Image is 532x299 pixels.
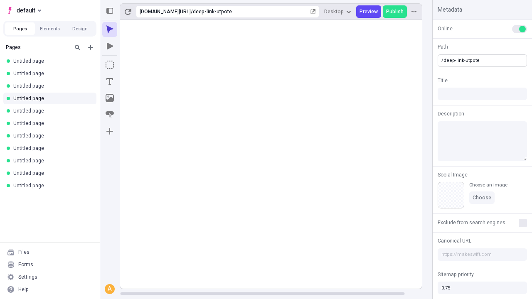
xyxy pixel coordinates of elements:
div: Untitled page [13,132,90,139]
span: Path [438,43,448,51]
button: Button [102,107,117,122]
span: Online [438,25,453,32]
span: Exclude from search engines [438,219,505,226]
button: Publish [383,5,407,18]
input: https://makeswift.com [438,248,527,261]
div: Forms [18,261,33,268]
button: Select site [3,4,44,17]
div: Untitled page [13,157,90,164]
button: Box [102,57,117,72]
div: Choose an image [469,182,507,188]
button: Choose [469,191,495,204]
span: Desktop [324,8,344,15]
div: Pages [6,44,69,51]
button: Add new [86,42,96,52]
div: Untitled page [13,83,90,89]
div: [URL][DOMAIN_NAME] [140,8,191,15]
button: Image [102,91,117,105]
div: Files [18,249,30,255]
span: Description [438,110,464,118]
div: Untitled page [13,108,90,114]
div: / [191,8,193,15]
span: Choose [473,194,491,201]
div: Untitled page [13,170,90,176]
span: Publish [386,8,404,15]
button: Preview [356,5,381,18]
span: Title [438,77,448,84]
span: Sitemap priority [438,271,474,278]
div: Untitled page [13,182,90,189]
button: Pages [5,22,35,35]
span: default [17,5,35,15]
div: Untitled page [13,70,90,77]
div: Help [18,286,29,293]
button: Text [102,74,117,89]
div: Untitled page [13,145,90,152]
div: deep-link-utpote [193,8,309,15]
div: Untitled page [13,95,90,102]
div: Untitled page [13,58,90,64]
div: Settings [18,274,37,280]
span: Social Image [438,171,468,179]
button: Elements [35,22,65,35]
button: Design [65,22,95,35]
span: Preview [360,8,378,15]
div: Untitled page [13,120,90,127]
div: A [106,285,114,293]
span: Canonical URL [438,237,471,245]
button: Desktop [321,5,355,18]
